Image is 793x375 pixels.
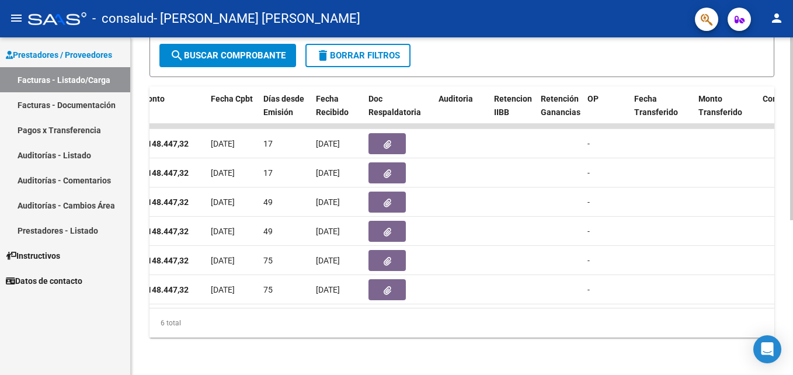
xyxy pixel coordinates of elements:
[159,44,296,67] button: Buscar Comprobante
[141,227,189,236] strong: $ 148.447,32
[316,48,330,62] mat-icon: delete
[9,11,23,25] mat-icon: menu
[154,6,360,32] span: - [PERSON_NAME] [PERSON_NAME]
[149,308,774,338] div: 6 total
[263,227,273,236] span: 49
[206,86,259,138] datatable-header-cell: Fecha Cpbt
[316,256,340,265] span: [DATE]
[92,6,154,32] span: - consalud
[263,94,304,117] span: Días desde Emisión
[634,94,678,117] span: Fecha Transferido
[263,139,273,148] span: 17
[141,197,189,207] strong: $ 148.447,32
[489,86,536,138] datatable-header-cell: Retencion IIBB
[434,86,489,138] datatable-header-cell: Auditoria
[364,86,434,138] datatable-header-cell: Doc Respaldatoria
[583,86,629,138] datatable-header-cell: OP
[694,86,758,138] datatable-header-cell: Monto Transferido
[211,197,235,207] span: [DATE]
[170,48,184,62] mat-icon: search
[770,11,784,25] mat-icon: person
[141,94,165,103] span: Monto
[211,227,235,236] span: [DATE]
[141,285,189,294] strong: $ 148.447,32
[316,139,340,148] span: [DATE]
[368,94,421,117] span: Doc Respaldatoria
[587,285,590,294] span: -
[316,227,340,236] span: [DATE]
[316,94,349,117] span: Fecha Recibido
[587,256,590,265] span: -
[211,256,235,265] span: [DATE]
[629,86,694,138] datatable-header-cell: Fecha Transferido
[211,139,235,148] span: [DATE]
[439,94,473,103] span: Auditoria
[170,50,286,61] span: Buscar Comprobante
[305,44,411,67] button: Borrar Filtros
[316,168,340,178] span: [DATE]
[753,335,781,363] div: Open Intercom Messenger
[316,197,340,207] span: [DATE]
[587,94,599,103] span: OP
[141,168,189,178] strong: $ 148.447,32
[311,86,364,138] datatable-header-cell: Fecha Recibido
[316,285,340,294] span: [DATE]
[698,94,742,117] span: Monto Transferido
[136,86,206,138] datatable-header-cell: Monto
[263,285,273,294] span: 75
[259,86,311,138] datatable-header-cell: Días desde Emisión
[211,94,253,103] span: Fecha Cpbt
[6,275,82,287] span: Datos de contacto
[587,139,590,148] span: -
[316,50,400,61] span: Borrar Filtros
[141,139,189,148] strong: $ 148.447,32
[263,197,273,207] span: 49
[211,168,235,178] span: [DATE]
[6,249,60,262] span: Instructivos
[541,94,580,117] span: Retención Ganancias
[141,256,189,265] strong: $ 148.447,32
[587,227,590,236] span: -
[494,94,532,117] span: Retencion IIBB
[211,285,235,294] span: [DATE]
[536,86,583,138] datatable-header-cell: Retención Ganancias
[263,256,273,265] span: 75
[587,168,590,178] span: -
[6,48,112,61] span: Prestadores / Proveedores
[587,197,590,207] span: -
[263,168,273,178] span: 17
